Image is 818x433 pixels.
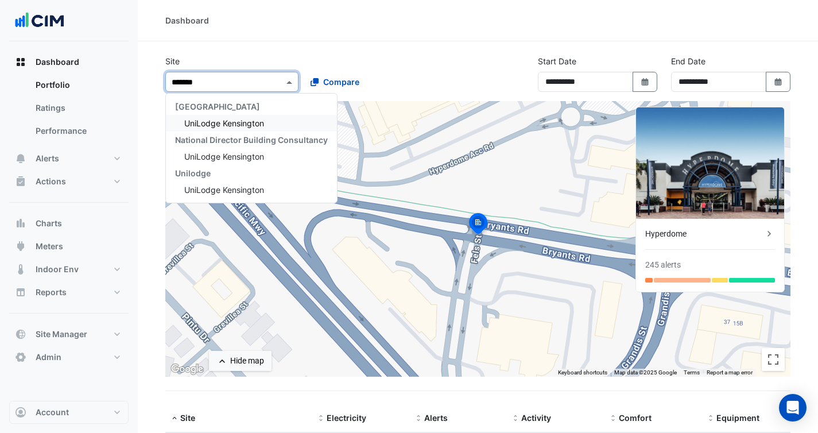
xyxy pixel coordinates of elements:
[15,328,26,340] app-icon: Site Manager
[165,55,180,67] label: Site
[303,72,367,92] button: Compare
[762,348,785,371] button: Toggle fullscreen view
[175,168,211,178] span: Unilodge
[521,413,551,423] span: Activity
[9,212,129,235] button: Charts
[9,281,129,304] button: Reports
[614,369,677,376] span: Map data ©2025 Google
[9,323,129,346] button: Site Manager
[9,235,129,258] button: Meters
[645,259,681,271] div: 245 alerts
[9,170,129,193] button: Actions
[180,413,195,423] span: Site
[9,258,129,281] button: Indoor Env
[26,74,129,96] a: Portfolio
[36,241,63,252] span: Meters
[184,118,264,128] span: UniLodge Kensington
[175,135,328,145] span: National Director Building Consultancy
[9,74,129,147] div: Dashboard
[15,218,26,229] app-icon: Charts
[773,77,784,87] fa-icon: Select Date
[36,153,59,164] span: Alerts
[424,413,448,423] span: Alerts
[707,369,753,376] a: Report a map error
[36,328,87,340] span: Site Manager
[15,287,26,298] app-icon: Reports
[15,56,26,68] app-icon: Dashboard
[166,94,337,203] div: Options List
[9,401,129,424] button: Account
[36,56,79,68] span: Dashboard
[184,185,264,195] span: UniLodge Kensington
[15,176,26,187] app-icon: Actions
[15,241,26,252] app-icon: Meters
[36,264,79,275] span: Indoor Env
[9,147,129,170] button: Alerts
[36,351,61,363] span: Admin
[15,153,26,164] app-icon: Alerts
[640,77,650,87] fa-icon: Select Date
[36,176,66,187] span: Actions
[558,369,607,377] button: Keyboard shortcuts
[15,264,26,275] app-icon: Indoor Env
[168,362,206,377] img: Google
[645,228,763,240] div: Hyperdome
[14,9,65,32] img: Company Logo
[230,355,264,367] div: Hide map
[36,218,62,229] span: Charts
[36,287,67,298] span: Reports
[168,362,206,377] a: Open this area in Google Maps (opens a new window)
[175,102,260,111] span: [GEOGRAPHIC_DATA]
[209,351,272,371] button: Hide map
[15,351,26,363] app-icon: Admin
[671,55,705,67] label: End Date
[26,96,129,119] a: Ratings
[36,407,69,418] span: Account
[184,152,264,161] span: UniLodge Kensington
[9,51,129,74] button: Dashboard
[327,413,366,423] span: Electricity
[538,55,576,67] label: Start Date
[779,394,807,422] div: Open Intercom Messenger
[684,369,700,376] a: Terms (opens in new tab)
[466,211,491,239] img: site-pin-selected.svg
[26,119,129,142] a: Performance
[619,413,652,423] span: Comfort
[165,14,209,26] div: Dashboard
[9,346,129,369] button: Admin
[716,413,759,423] span: Equipment
[323,76,359,88] span: Compare
[636,107,784,219] img: Hyperdome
